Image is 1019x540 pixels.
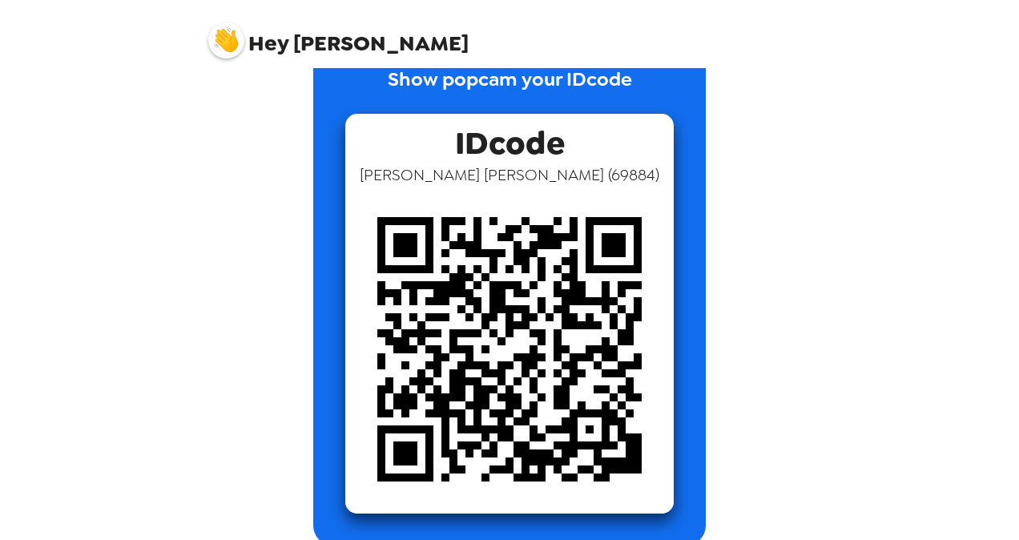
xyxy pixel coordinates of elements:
[360,164,659,185] span: [PERSON_NAME] [PERSON_NAME] ( 69884 )
[345,185,674,514] img: qr code
[208,14,469,54] span: [PERSON_NAME]
[248,29,288,58] span: Hey
[455,114,565,164] span: IDcode
[208,22,244,58] img: profile pic
[388,65,632,114] p: Show popcam your IDcode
